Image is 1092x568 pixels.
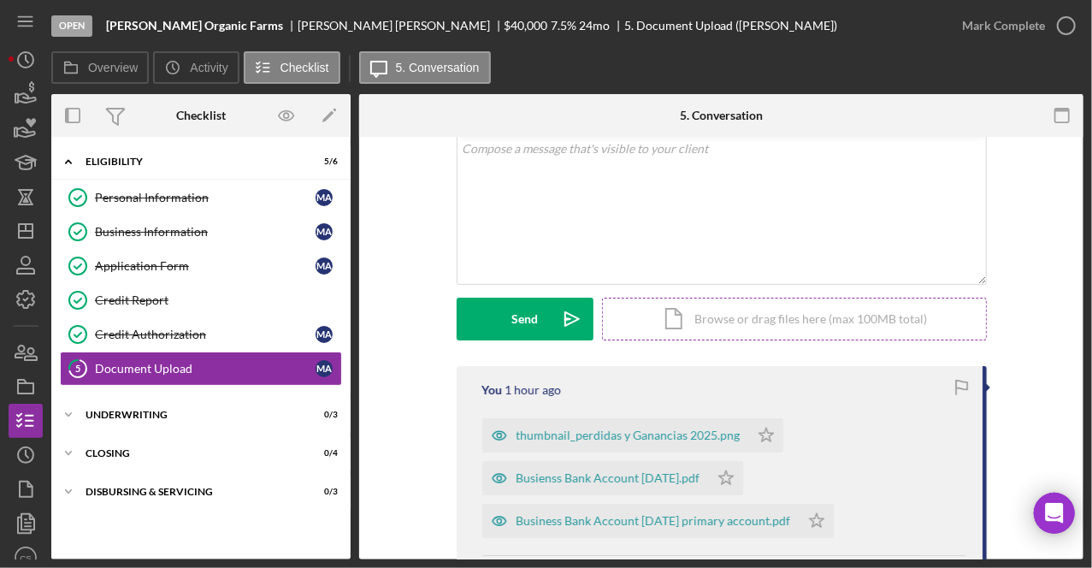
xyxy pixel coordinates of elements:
[505,18,548,33] span: $40,000
[190,61,227,74] label: Activity
[945,9,1083,43] button: Mark Complete
[316,257,333,275] div: M A
[316,360,333,377] div: M A
[75,363,80,374] tspan: 5
[680,109,763,122] div: 5. Conversation
[316,223,333,240] div: M A
[1034,493,1075,534] div: Open Intercom Messenger
[95,362,316,376] div: Document Upload
[511,298,538,340] div: Send
[298,19,505,33] div: [PERSON_NAME] [PERSON_NAME]
[86,410,295,420] div: Underwriting
[95,259,316,273] div: Application Form
[86,157,295,167] div: Eligibility
[60,283,342,317] a: Credit Report
[307,448,338,459] div: 0 / 4
[482,418,783,453] button: thumbnail_perdidas y Ganancias 2025.png
[20,553,31,563] text: CS
[396,61,480,74] label: 5. Conversation
[60,352,342,386] a: 5Document UploadMA
[106,19,283,33] b: [PERSON_NAME] Organic Farms
[307,410,338,420] div: 0 / 3
[516,429,741,442] div: thumbnail_perdidas y Ganancias 2025.png
[51,51,149,84] button: Overview
[60,215,342,249] a: Business InformationMA
[60,180,342,215] a: Personal InformationMA
[359,51,491,84] button: 5. Conversation
[457,298,593,340] button: Send
[307,157,338,167] div: 5 / 6
[86,448,295,459] div: Closing
[176,109,226,122] div: Checklist
[244,51,340,84] button: Checklist
[86,487,295,497] div: Disbursing & Servicing
[60,317,342,352] a: Credit AuthorizationMA
[482,383,503,397] div: You
[516,514,791,528] div: Business Bank Account [DATE] primary account.pdf
[505,383,562,397] time: 2025-09-22 22:35
[60,249,342,283] a: Application FormMA
[962,9,1045,43] div: Mark Complete
[579,19,610,33] div: 24 mo
[51,15,92,37] div: Open
[316,189,333,206] div: M A
[280,61,329,74] label: Checklist
[516,471,700,485] div: Busienss Bank Account [DATE].pdf
[482,461,743,495] button: Busienss Bank Account [DATE].pdf
[95,191,316,204] div: Personal Information
[88,61,138,74] label: Overview
[307,487,338,497] div: 0 / 3
[95,293,341,307] div: Credit Report
[316,326,333,343] div: M A
[95,328,316,341] div: Credit Authorization
[482,504,834,538] button: Business Bank Account [DATE] primary account.pdf
[153,51,239,84] button: Activity
[551,19,576,33] div: 7.5 %
[95,225,316,239] div: Business Information
[624,19,838,33] div: 5. Document Upload ([PERSON_NAME])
